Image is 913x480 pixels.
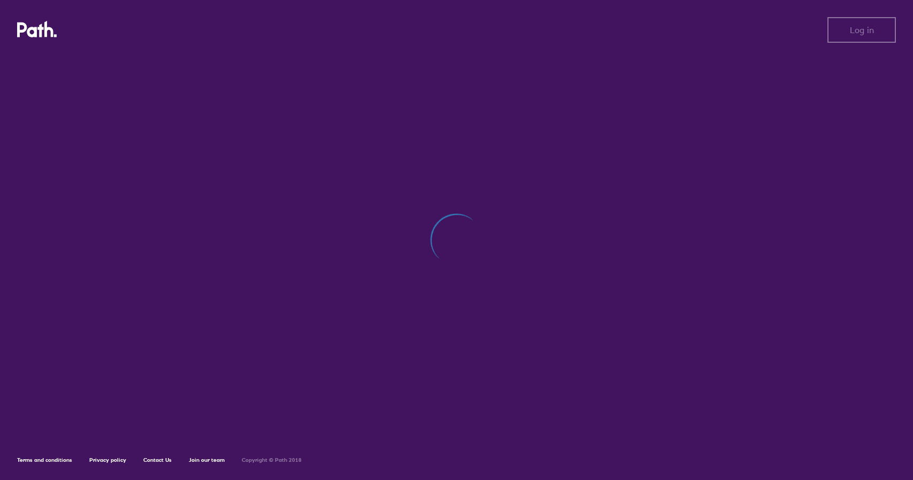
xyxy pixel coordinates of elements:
h6: Copyright © Path 2018 [242,457,302,463]
span: Log in [850,25,874,35]
a: Privacy policy [89,456,126,463]
a: Terms and conditions [17,456,72,463]
a: Contact Us [143,456,172,463]
a: Join our team [189,456,225,463]
button: Log in [827,17,896,43]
